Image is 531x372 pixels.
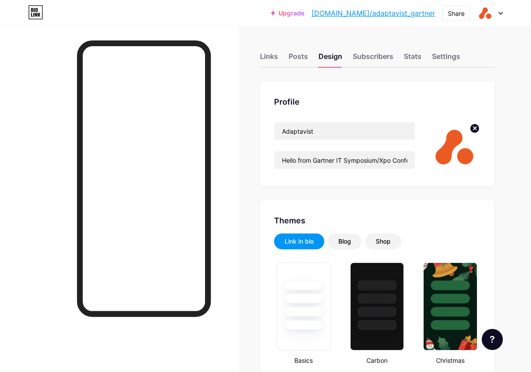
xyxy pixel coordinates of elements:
div: Settings [432,51,460,67]
div: Link in bio [285,237,314,246]
a: Upgrade [271,10,304,17]
div: Posts [289,51,308,67]
div: Design [319,51,342,67]
input: Bio [275,151,415,169]
div: Christmas [421,356,480,365]
img: adaptavist_uk [429,122,480,172]
div: Profile [274,96,480,108]
div: Stats [404,51,421,67]
div: Basics [274,356,333,365]
div: Blog [338,237,351,246]
a: [DOMAIN_NAME]/adaptavist_gartner [311,8,435,18]
div: Share [448,9,465,18]
div: Themes [274,215,480,226]
div: Links [260,51,278,67]
img: adaptavist_uk [477,5,494,22]
div: Shop [376,237,391,246]
input: Name [275,122,415,140]
div: Carbon [348,356,407,365]
div: Subscribers [353,51,393,67]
